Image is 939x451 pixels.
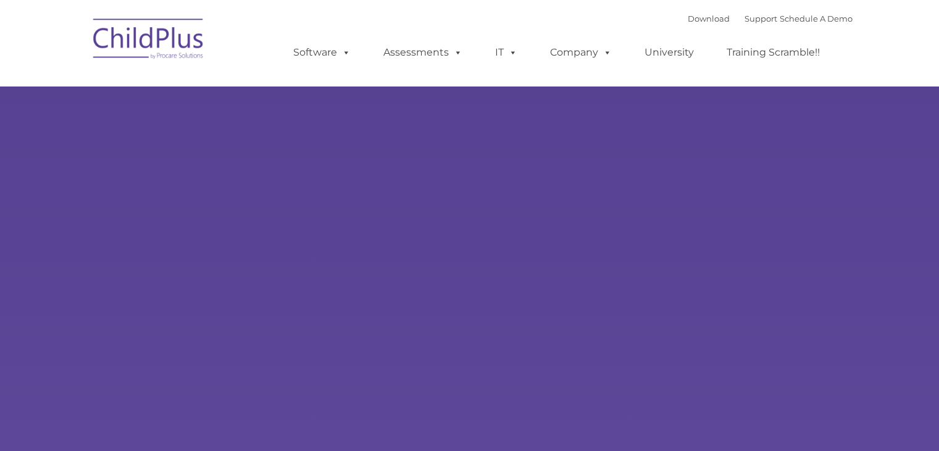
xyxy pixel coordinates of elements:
a: Support [745,14,777,23]
font: | [688,14,853,23]
a: University [632,40,706,65]
a: Software [281,40,363,65]
a: Assessments [371,40,475,65]
a: IT [483,40,530,65]
img: ChildPlus by Procare Solutions [87,10,211,72]
a: Download [688,14,730,23]
a: Company [538,40,624,65]
a: Training Scramble!! [714,40,832,65]
a: Schedule A Demo [780,14,853,23]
